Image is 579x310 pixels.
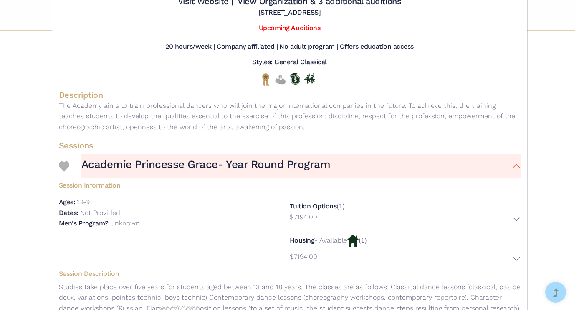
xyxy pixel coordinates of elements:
[290,202,337,210] h5: Tuition Options
[110,219,140,227] p: Unknown
[59,90,521,100] h4: Description
[59,161,69,172] img: Heart
[340,42,414,51] h5: Offers education access
[279,42,338,51] h5: No adult program |
[290,251,317,262] p: $7194.00
[290,236,315,244] h5: Housing
[290,212,521,227] button: $7194.00
[290,212,317,222] p: $7194.00
[275,73,286,86] img: No Financial Aid
[314,236,347,244] p: - Available
[59,198,76,206] h5: Ages:
[59,219,109,227] h5: Men's Program?
[59,270,521,278] h5: Session Description
[290,73,300,85] img: Offers Scholarship
[259,24,320,32] a: Upcoming Auditions
[252,58,327,67] h5: Styles: General Classical
[260,73,271,86] img: National
[59,140,521,151] h4: Sessions
[347,235,359,247] img: Housing Available
[290,230,521,266] div: (1)
[59,100,521,132] p: The Academy aims to train professional dancers who will join the major international companies in...
[290,197,521,230] div: (1)
[59,209,78,217] h5: Dates:
[217,42,278,51] h5: Company affiliated |
[165,42,215,51] h5: 20 hours/week |
[304,73,315,84] img: In Person
[81,154,521,178] button: Academie Princesse Grace- Year Round Program
[59,178,521,190] h5: Session Information
[80,209,120,217] p: Not Provided
[258,8,321,17] h5: [STREET_ADDRESS]
[290,251,521,266] button: $7194.00
[81,157,331,172] h3: Academie Princesse Grace- Year Round Program
[77,198,92,206] p: 13-18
